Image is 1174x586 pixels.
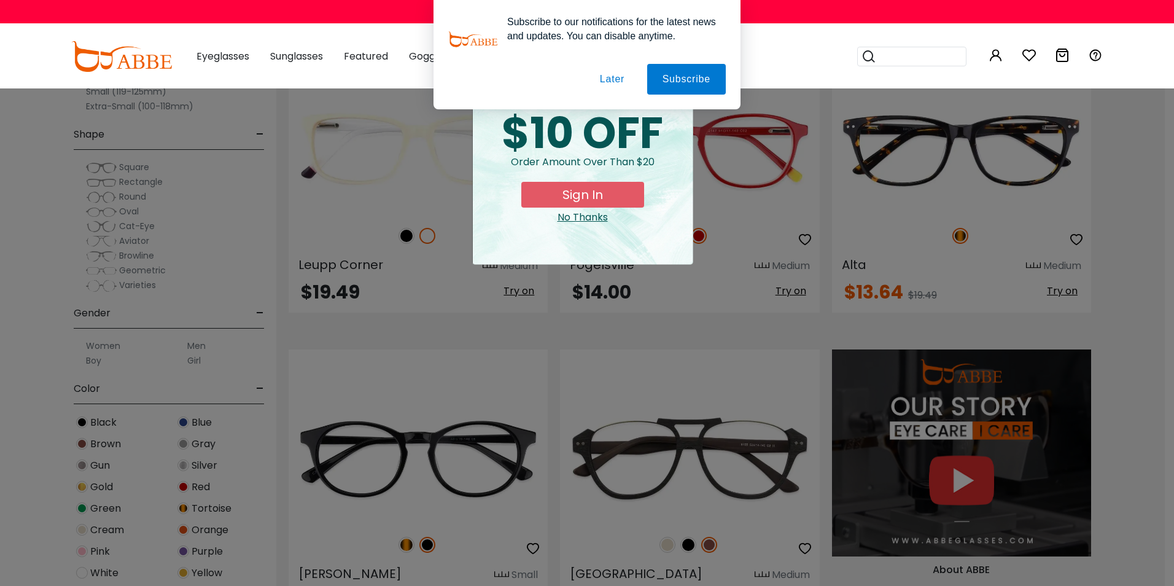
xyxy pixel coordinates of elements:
[585,64,640,95] button: Later
[647,64,726,95] button: Subscribe
[483,210,683,225] div: Close
[483,155,683,182] div: Order amount over than $20
[448,15,497,64] img: notification icon
[521,182,644,208] button: Sign In
[483,112,683,155] div: $10 OFF
[497,15,726,43] div: Subscribe to our notifications for the latest news and updates. You can disable anytime.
